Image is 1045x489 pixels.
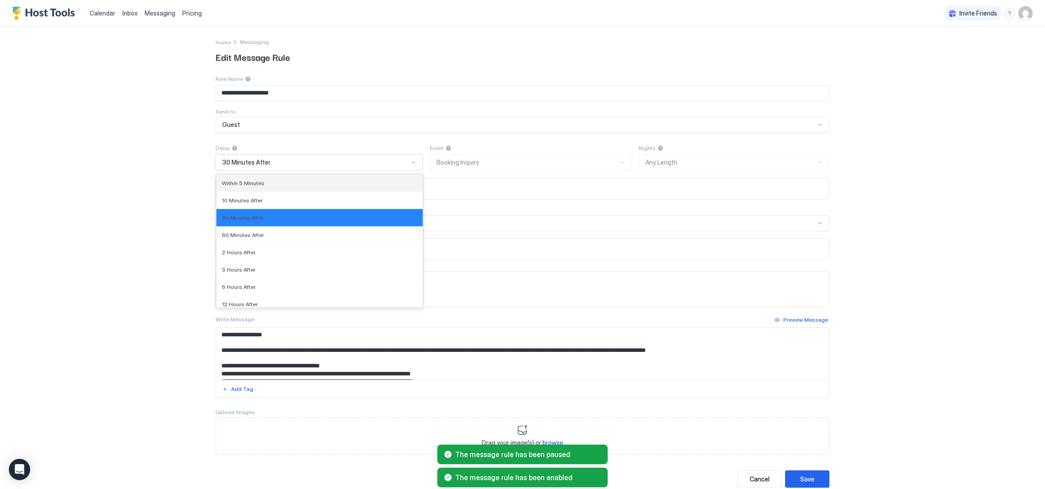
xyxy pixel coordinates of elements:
[222,284,255,290] span: 6 Hours After
[182,9,202,17] span: Pricing
[216,409,255,415] span: Upload Images
[223,293,822,300] div: preapprove
[223,246,822,253] div: languagesEnabled
[222,249,255,256] span: 2 Hours After
[216,50,829,63] span: Edit Message Rule
[216,75,243,82] span: Rule Name
[455,473,601,482] span: The message rule has been enabled
[221,219,816,227] div: Select channel
[959,9,997,17] span: Invite Friends
[216,316,254,323] span: Write Message
[216,86,829,101] input: Input Field
[1004,8,1015,19] div: menu
[222,232,264,238] span: 60 Minutes After
[216,207,240,213] span: Channels
[122,9,137,17] span: Inbox
[482,439,563,447] span: Drag your image(s) or
[145,8,175,18] a: Messaging
[216,37,231,47] a: Home
[145,9,175,17] span: Messaging
[542,439,563,446] span: browse
[222,301,258,308] span: 12 Hours After
[639,145,656,151] span: Nights
[222,197,263,204] span: 10 Minutes After
[90,9,115,17] span: Calendar
[222,121,240,129] span: Guest
[240,39,269,45] span: Breadcrumb
[1018,6,1033,20] div: User profile
[773,315,829,325] button: Preview Message
[216,39,231,46] span: Home
[783,316,828,324] div: Preview Message
[221,384,255,394] button: Add Tag
[122,8,137,18] a: Inbox
[455,450,601,459] span: The message rule has been paused
[9,459,30,480] div: Open Intercom Messenger
[222,266,255,273] span: 3 Hours After
[430,145,444,151] span: Event
[223,279,822,286] div: useAI
[222,214,264,221] span: 30 Minutes After
[222,158,271,166] span: 30 Minutes After
[90,8,115,18] a: Calendar
[12,7,79,20] a: Host Tools Logo
[216,37,231,47] div: Breadcrumb
[216,108,236,115] span: Send to
[222,180,264,186] span: Within 5 Minutes
[231,385,253,393] div: Add Tag
[216,327,829,380] textarea: Input Field
[216,145,230,151] span: Delay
